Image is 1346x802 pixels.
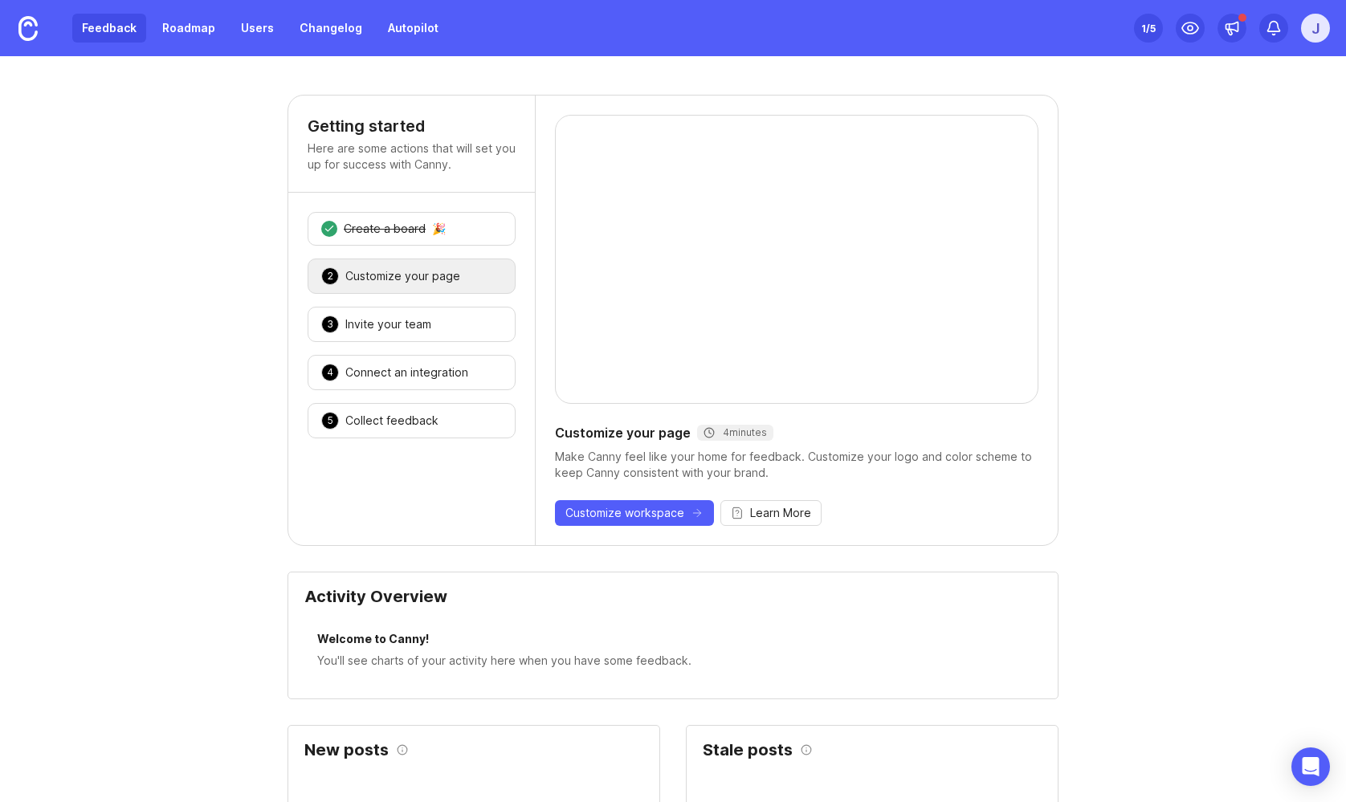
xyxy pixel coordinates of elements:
[750,505,811,521] span: Learn More
[308,140,516,173] p: Here are some actions that will set you up for success with Canny.
[321,267,339,285] div: 2
[345,268,460,284] div: Customize your page
[304,742,389,758] h2: New posts
[18,16,38,41] img: Canny Home
[703,742,793,758] h2: Stale posts
[344,221,426,237] div: Create a board
[345,413,438,429] div: Collect feedback
[1141,17,1156,39] div: 1 /5
[72,14,146,43] a: Feedback
[317,630,1029,652] div: Welcome to Canny!
[153,14,225,43] a: Roadmap
[321,412,339,429] div: 5
[555,500,714,526] button: Customize workspace
[308,115,516,137] h4: Getting started
[555,449,1038,481] div: Make Canny feel like your home for feedback. Customize your logo and color scheme to keep Canny c...
[555,423,1038,442] div: Customize your page
[720,500,822,526] button: Learn More
[345,364,468,381] div: Connect an integration
[231,14,283,43] a: Users
[345,316,431,332] div: Invite your team
[317,652,1029,670] div: You'll see charts of your activity here when you have some feedback.
[1301,14,1330,43] button: J
[304,588,1042,617] div: Activity Overview
[290,14,372,43] a: Changelog
[565,505,684,521] span: Customize workspace
[321,364,339,381] div: 4
[1291,747,1330,786] div: Open Intercom Messenger
[1134,14,1163,43] button: 1/5
[432,223,446,234] div: 🎉
[321,316,339,333] div: 3
[378,14,448,43] a: Autopilot
[704,426,767,439] div: 4 minutes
